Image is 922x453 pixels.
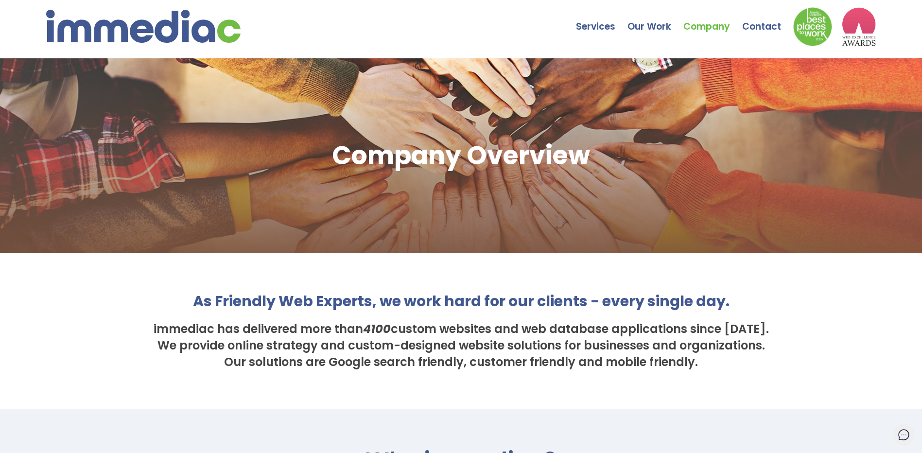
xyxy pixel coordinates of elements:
a: Contact [742,2,793,36]
img: Down [793,7,832,46]
img: immediac [46,10,241,43]
strong: 4100 [363,321,391,337]
h2: As Friendly Web Experts, we work hard for our clients - every single day. [151,292,771,311]
a: Company [683,2,742,36]
a: Our Work [627,2,683,36]
h3: immediac has delivered more than custom websites and web database applications since [DATE]. We p... [151,321,771,370]
img: logo2_wea_nobg.webp [842,7,876,46]
a: Services [576,2,627,36]
h1: Company Overview [332,139,590,172]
